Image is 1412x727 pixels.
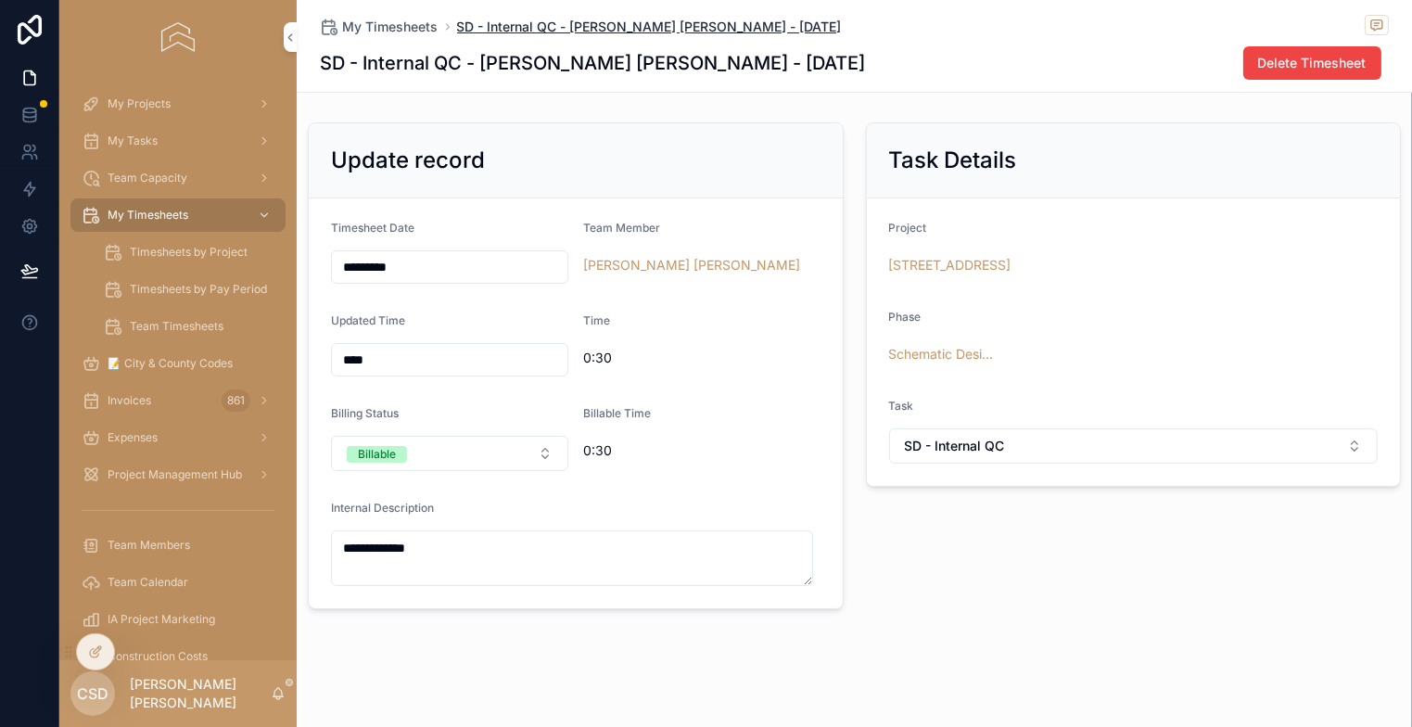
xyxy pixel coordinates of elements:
[331,146,485,175] h2: Update record
[77,682,108,705] span: CSD
[321,50,866,76] h1: SD - Internal QC - [PERSON_NAME] [PERSON_NAME] - [DATE]
[108,171,187,185] span: Team Capacity
[108,538,190,553] span: Team Members
[889,345,1000,363] a: Schematic Design (SD)
[70,458,286,491] a: Project Management Hub
[583,256,800,274] a: [PERSON_NAME] [PERSON_NAME]
[93,310,286,343] a: Team Timesheets
[222,389,250,412] div: 861
[70,566,286,599] a: Team Calendar
[59,74,297,660] div: scrollable content
[130,675,271,712] p: [PERSON_NAME] [PERSON_NAME]
[70,161,286,195] a: Team Capacity
[905,437,1005,455] span: SD - Internal QC
[70,603,286,636] a: IA Project Marketing
[331,436,568,471] button: Select Button
[583,441,820,460] span: 0:30
[889,428,1379,464] button: Select Button
[108,649,208,664] span: Construction Costs
[108,356,233,371] span: 📝 City & County Codes
[108,96,171,111] span: My Projects
[889,221,927,235] span: Project
[331,501,434,515] span: Internal Description
[70,347,286,380] a: 📝 City & County Codes
[331,406,399,420] span: Billing Status
[583,349,820,367] span: 0:30
[108,208,188,223] span: My Timesheets
[70,421,286,454] a: Expenses
[358,446,396,463] div: Billable
[1258,54,1367,72] span: Delete Timesheet
[889,256,1011,274] a: [STREET_ADDRESS]
[583,313,610,327] span: Time
[108,134,158,148] span: My Tasks
[130,245,248,260] span: Timesheets by Project
[331,221,414,235] span: Timesheet Date
[331,313,405,327] span: Updated Time
[93,273,286,306] a: Timesheets by Pay Period
[457,18,842,36] a: SD - Internal QC - [PERSON_NAME] [PERSON_NAME] - [DATE]
[130,282,267,297] span: Timesheets by Pay Period
[70,87,286,121] a: My Projects
[321,18,439,36] a: My Timesheets
[70,640,286,673] a: Construction Costs
[108,467,242,482] span: Project Management Hub
[161,22,194,52] img: App logo
[108,430,158,445] span: Expenses
[70,529,286,562] a: Team Members
[889,146,1017,175] h2: Task Details
[70,384,286,417] a: Invoices861
[93,236,286,269] a: Timesheets by Project
[343,18,439,36] span: My Timesheets
[70,124,286,158] a: My Tasks
[1243,46,1381,80] button: Delete Timesheet
[889,310,922,324] span: Phase
[583,221,660,235] span: Team Member
[108,612,215,627] span: IA Project Marketing
[583,406,651,420] span: Billable Time
[889,399,914,413] span: Task
[70,198,286,232] a: My Timesheets
[108,575,188,590] span: Team Calendar
[130,319,223,334] span: Team Timesheets
[108,393,151,408] span: Invoices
